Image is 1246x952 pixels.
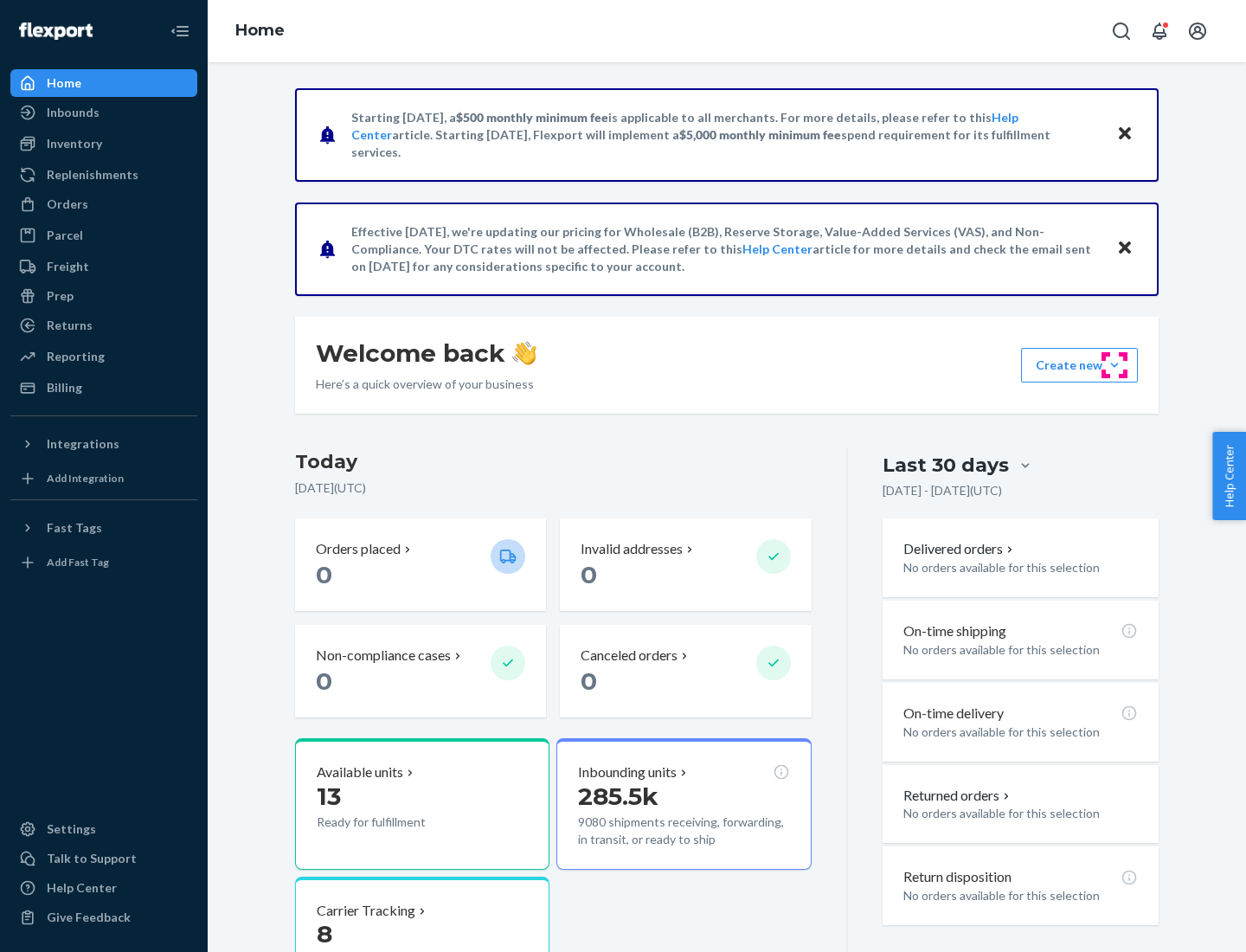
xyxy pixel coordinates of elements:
[47,104,100,121] div: Inbounds
[47,287,74,305] div: Prep
[10,845,197,872] a: Talk to Support
[1114,122,1136,147] button: Close
[10,430,197,458] button: Integrations
[10,549,197,576] a: Add Fast Tag
[903,887,1138,904] p: No orders available for this selection
[1114,236,1136,261] button: Close
[47,348,105,365] div: Reporting
[317,782,341,811] span: 13
[1104,14,1139,48] button: Open Search Box
[1021,348,1138,383] button: Create new
[10,161,197,189] a: Replenishments
[47,166,138,183] div: Replenishments
[903,539,1017,559] button: Delivered orders
[578,814,789,848] p: 9080 shipments receiving, forwarding, in transit, or ready to ship
[10,465,197,492] a: Add Integration
[235,21,285,40] a: Home
[10,374,197,402] a: Billing
[10,190,197,218] a: Orders
[1180,14,1215,48] button: Open account menu
[1212,432,1246,520] button: Help Center
[47,435,119,453] div: Integrations
[10,253,197,280] a: Freight
[47,909,131,926] div: Give Feedback
[578,762,677,782] p: Inbounding units
[163,14,197,48] button: Close Navigation
[581,560,597,589] span: 0
[512,341,536,365] img: hand-wave emoji
[10,69,197,97] a: Home
[578,782,658,811] span: 285.5k
[19,23,93,40] img: Flexport logo
[10,874,197,902] a: Help Center
[47,519,102,537] div: Fast Tags
[903,559,1138,576] p: No orders available for this selection
[47,850,137,867] div: Talk to Support
[581,539,683,559] p: Invalid addresses
[10,99,197,126] a: Inbounds
[351,223,1100,275] p: Effective [DATE], we're updating our pricing for Wholesale (B2B), Reserve Storage, Value-Added Se...
[295,479,812,497] p: [DATE] ( UTC )
[47,135,102,152] div: Inventory
[560,625,811,717] button: Canceled orders 0
[10,282,197,310] a: Prep
[903,641,1138,659] p: No orders available for this selection
[316,560,332,589] span: 0
[351,109,1100,161] p: Starting [DATE], a is applicable to all merchants. For more details, please refer to this article...
[903,704,1004,724] p: On-time delivery
[317,762,403,782] p: Available units
[222,6,299,56] ol: breadcrumbs
[903,724,1138,741] p: No orders available for this selection
[456,110,608,125] span: $500 monthly minimum fee
[47,555,109,569] div: Add Fast Tag
[679,127,841,142] span: $5,000 monthly minimum fee
[10,904,197,931] button: Give Feedback
[47,820,96,838] div: Settings
[316,338,536,369] h1: Welcome back
[316,666,332,696] span: 0
[47,379,82,396] div: Billing
[295,738,549,870] button: Available units13Ready for fulfillment
[903,786,1013,806] button: Returned orders
[883,482,1002,499] p: [DATE] - [DATE] ( UTC )
[742,241,812,256] a: Help Center
[10,815,197,843] a: Settings
[10,222,197,249] a: Parcel
[556,738,811,870] button: Inbounding units285.5k9080 shipments receiving, forwarding, in transit, or ready to ship
[316,646,451,666] p: Non-compliance cases
[295,625,546,717] button: Non-compliance cases 0
[10,312,197,339] a: Returns
[10,514,197,542] button: Fast Tags
[1142,14,1177,48] button: Open notifications
[47,879,117,897] div: Help Center
[10,130,197,158] a: Inventory
[903,805,1138,822] p: No orders available for this selection
[47,471,124,486] div: Add Integration
[47,74,81,92] div: Home
[316,376,536,393] p: Here’s a quick overview of your business
[47,317,93,334] div: Returns
[883,452,1009,479] div: Last 30 days
[47,258,89,275] div: Freight
[316,539,401,559] p: Orders placed
[295,518,546,611] button: Orders placed 0
[317,919,332,949] span: 8
[581,646,678,666] p: Canceled orders
[317,814,477,831] p: Ready for fulfillment
[581,666,597,696] span: 0
[10,343,197,370] a: Reporting
[903,867,1012,887] p: Return disposition
[47,196,88,213] div: Orders
[47,227,83,244] div: Parcel
[317,901,415,921] p: Carrier Tracking
[295,448,812,476] h3: Today
[903,621,1006,641] p: On-time shipping
[560,518,811,611] button: Invalid addresses 0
